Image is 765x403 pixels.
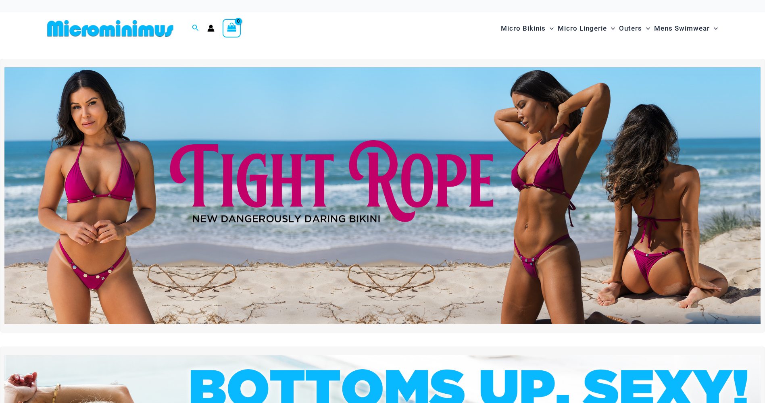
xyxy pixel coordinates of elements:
span: Mens Swimwear [654,18,710,39]
a: OutersMenu ToggleMenu Toggle [617,16,652,41]
a: Micro LingerieMenu ToggleMenu Toggle [556,16,617,41]
span: Outers [619,18,642,39]
a: Mens SwimwearMenu ToggleMenu Toggle [652,16,720,41]
span: Menu Toggle [546,18,554,39]
img: Tight Rope Pink Bikini [4,67,761,324]
span: Menu Toggle [710,18,718,39]
span: Micro Lingerie [558,18,607,39]
a: Micro BikinisMenu ToggleMenu Toggle [499,16,556,41]
span: Micro Bikinis [501,18,546,39]
a: Search icon link [192,23,199,33]
a: Account icon link [207,25,215,32]
nav: Site Navigation [498,15,721,42]
img: MM SHOP LOGO FLAT [44,19,177,37]
span: Menu Toggle [607,18,615,39]
a: View Shopping Cart, empty [223,19,241,37]
span: Menu Toggle [642,18,650,39]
